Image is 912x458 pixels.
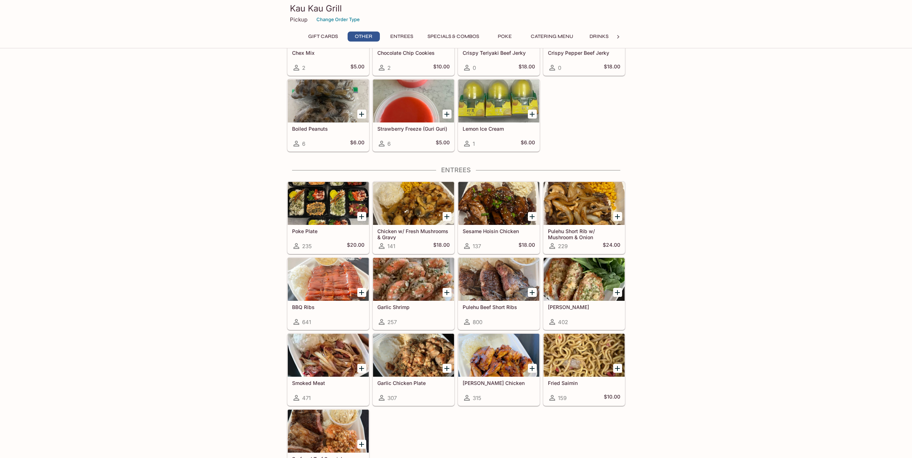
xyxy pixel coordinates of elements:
[287,79,369,151] a: Boiled Peanuts6$6.00
[604,394,620,402] h5: $10.00
[302,319,311,326] span: 641
[528,364,537,373] button: Add Teri Chicken
[443,212,452,221] button: Add Chicken w/ Fresh Mushrooms & Gravy
[443,288,452,297] button: Add Garlic Shrimp
[348,32,380,42] button: Other
[386,32,418,42] button: Entrees
[548,380,620,386] h5: Fried Saimin
[489,32,521,42] button: Poke
[373,333,454,406] a: Garlic Chicken Plate307
[548,50,620,56] h5: Crispy Pepper Beef Jerky
[287,166,625,174] h4: Entrees
[473,64,476,71] span: 0
[603,242,620,250] h5: $24.00
[458,79,539,122] div: Lemon Ice Cream
[387,243,395,250] span: 141
[521,139,535,148] h5: $6.00
[377,228,450,240] h5: Chicken w/ Fresh Mushrooms & Gravy
[302,64,305,71] span: 2
[350,139,364,148] h5: $6.00
[544,258,625,301] div: Garlic Ahi
[473,243,481,250] span: 137
[458,182,539,225] div: Sesame Hoisin Chicken
[313,14,363,25] button: Change Order Type
[458,334,539,377] div: Teri Chicken
[613,364,622,373] button: Add Fried Saimin
[387,64,391,71] span: 2
[473,395,481,401] span: 315
[302,243,312,250] span: 235
[583,32,615,42] button: Drinks
[463,126,535,132] h5: Lemon Ice Cream
[463,304,535,310] h5: Pulehu Beef Short Ribs
[558,243,568,250] span: 229
[458,79,540,151] a: Lemon Ice Cream1$6.00
[544,334,625,377] div: Fried Saimin
[604,63,620,72] h5: $18.00
[613,288,622,297] button: Add Garlic Ahi
[613,212,622,221] button: Add Pulehu Short Rib w/ Mushroom & Onion
[373,258,454,301] div: Garlic Shrimp
[463,380,535,386] h5: [PERSON_NAME] Chicken
[357,364,366,373] button: Add Smoked Meat
[287,333,369,406] a: Smoked Meat471
[357,440,366,449] button: Add Surf and Turf Special
[543,257,625,330] a: [PERSON_NAME]402
[519,63,535,72] h5: $18.00
[463,228,535,234] h5: Sesame Hoisin Chicken
[473,140,475,147] span: 1
[288,334,369,377] div: Smoked Meat
[302,140,305,147] span: 6
[387,140,391,147] span: 6
[287,257,369,330] a: BBQ Ribs641
[436,139,450,148] h5: $5.00
[528,212,537,221] button: Add Sesame Hoisin Chicken
[373,182,454,225] div: Chicken w/ Fresh Mushrooms & Gravy
[288,182,369,225] div: Poke Plate
[543,333,625,406] a: Fried Saimin159$10.00
[288,258,369,301] div: BBQ Ribs
[292,50,364,56] h5: Chex Mix
[433,242,450,250] h5: $18.00
[288,410,369,453] div: Surf and Turf Special
[373,79,454,151] a: Strawberry Freeze (Guri Guri)6$5.00
[527,32,577,42] button: Catering Menu
[548,304,620,310] h5: [PERSON_NAME]
[373,334,454,377] div: Garlic Chicken Plate
[433,63,450,72] h5: $10.00
[458,333,540,406] a: [PERSON_NAME] Chicken315
[558,395,567,401] span: 159
[543,182,625,254] a: Pulehu Short Rib w/ Mushroom & Onion229$24.00
[357,110,366,119] button: Add Boiled Peanuts
[424,32,483,42] button: Specials & Combos
[373,79,454,122] div: Strawberry Freeze (Guri Guri)
[302,395,311,401] span: 471
[292,380,364,386] h5: Smoked Meat
[373,182,454,254] a: Chicken w/ Fresh Mushrooms & Gravy141$18.00
[290,16,307,23] p: Pickup
[458,258,539,301] div: Pulehu Beef Short Ribs
[387,319,397,326] span: 257
[377,126,450,132] h5: Strawberry Freeze (Guri Guri)
[292,126,364,132] h5: Boiled Peanuts
[558,319,568,326] span: 402
[548,228,620,240] h5: Pulehu Short Rib w/ Mushroom & Onion
[357,288,366,297] button: Add BBQ Ribs
[528,288,537,297] button: Add Pulehu Beef Short Ribs
[350,63,364,72] h5: $5.00
[528,110,537,119] button: Add Lemon Ice Cream
[304,32,342,42] button: Gift Cards
[463,50,535,56] h5: Crispy Teriyaki Beef Jerky
[373,257,454,330] a: Garlic Shrimp257
[290,3,622,14] h3: Kau Kau Grill
[347,242,364,250] h5: $20.00
[287,182,369,254] a: Poke Plate235$20.00
[443,364,452,373] button: Add Garlic Chicken Plate
[519,242,535,250] h5: $18.00
[288,79,369,122] div: Boiled Peanuts
[387,395,397,401] span: 307
[377,50,450,56] h5: Chocolate Chip Cookies
[473,319,482,326] span: 800
[458,182,540,254] a: Sesame Hoisin Chicken137$18.00
[377,304,450,310] h5: Garlic Shrimp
